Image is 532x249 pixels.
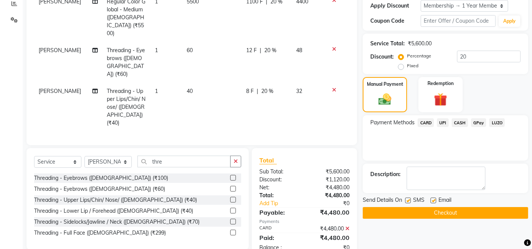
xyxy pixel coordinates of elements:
span: CASH [452,118,468,127]
span: Payment Methods [370,119,415,127]
span: Send Details On [363,196,402,206]
span: Threading - Upper Lips/Chin/ Nose/ ([DEMOGRAPHIC_DATA]) (₹40) [107,88,146,126]
div: ₹4,480.00 [304,192,355,200]
div: Threading - Sidelocks/Jawline / Neck ([DEMOGRAPHIC_DATA]) (₹70) [34,218,200,226]
span: 1 [155,88,158,94]
div: Total: [254,192,304,200]
div: Discount: [370,53,394,61]
div: ₹4,480.00 [304,233,355,242]
div: Paid: [254,233,304,242]
span: Email [438,196,451,206]
span: 8 F [246,87,254,95]
span: | [260,46,261,54]
div: Payable: [254,208,304,217]
span: 20 % [261,87,273,95]
div: ₹5,600.00 [304,168,355,176]
div: Service Total: [370,40,405,48]
img: _gift.svg [430,91,451,108]
span: 32 [296,88,302,94]
div: ₹4,480.00 [304,208,355,217]
span: UPI [437,118,449,127]
label: Percentage [407,53,431,59]
img: _cash.svg [374,92,395,107]
a: Add Tip [254,200,313,207]
span: 40 [187,88,193,94]
div: Threading - Lower Lip / Forehead ([DEMOGRAPHIC_DATA]) (₹40) [34,207,193,215]
span: LUZO [489,118,505,127]
div: Apply Discount [370,2,420,10]
span: 20 % [264,46,276,54]
div: ₹4,480.00 [304,225,355,233]
div: Threading - Full Face ([DEMOGRAPHIC_DATA]) (₹299) [34,229,166,237]
label: Fixed [407,62,418,69]
span: 48 [296,47,302,54]
span: 12 F [246,46,257,54]
button: Apply [499,15,520,27]
div: Net: [254,184,304,192]
input: Enter Offer / Coupon Code [421,15,496,27]
span: Total [259,156,277,164]
div: CARD [254,225,304,233]
div: ₹4,480.00 [304,184,355,192]
div: Payments [259,218,349,225]
div: ₹1,120.00 [304,176,355,184]
div: Threading - Eyebrows ([DEMOGRAPHIC_DATA]) (₹100) [34,174,168,182]
span: 60 [187,47,193,54]
div: Discount: [254,176,304,184]
span: GPay [471,118,487,127]
span: [PERSON_NAME] [39,88,81,94]
span: 1 [155,47,158,54]
label: Redemption [427,80,454,87]
input: Search or Scan [137,156,231,167]
div: Sub Total: [254,168,304,176]
label: Manual Payment [367,81,403,88]
div: ₹0 [313,200,356,207]
span: | [257,87,258,95]
div: Description: [370,170,401,178]
div: Coupon Code [370,17,420,25]
div: ₹5,600.00 [408,40,432,48]
span: CARD [418,118,434,127]
div: Threading - Upper Lips/Chin/ Nose/ ([DEMOGRAPHIC_DATA]) (₹40) [34,196,197,204]
button: Checkout [363,207,528,219]
div: Threading - Eyebrows ([DEMOGRAPHIC_DATA]) (₹60) [34,185,165,193]
span: Threading - Eyebrows ([DEMOGRAPHIC_DATA]) (₹60) [107,47,145,77]
span: [PERSON_NAME] [39,47,81,54]
span: SMS [413,196,424,206]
